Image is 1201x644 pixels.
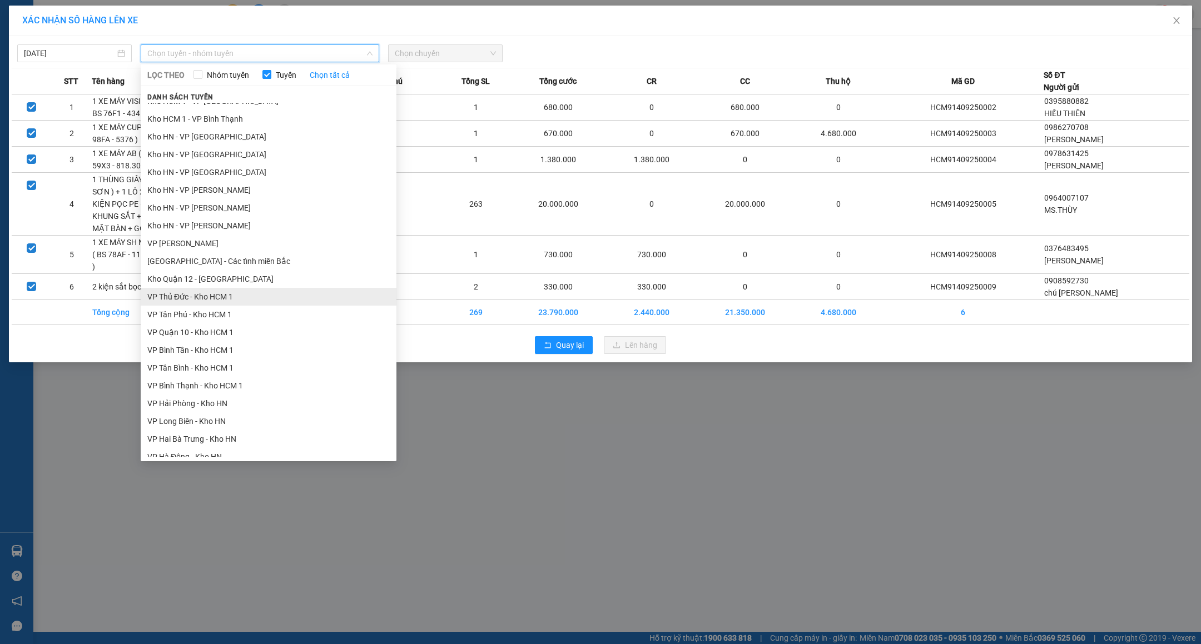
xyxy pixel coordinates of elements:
[141,217,396,234] li: Kho HN - VP [PERSON_NAME]
[141,92,220,102] span: Danh sách tuyến
[1044,69,1079,93] div: Số ĐT Người gửi
[141,430,396,448] li: VP Hai Bà Trưng - Kho HN
[461,75,490,87] span: Tổng SL
[509,300,608,325] td: 23.790.000
[696,236,794,274] td: 0
[141,306,396,323] li: VP Tân Phú - Kho HCM 1
[1044,276,1089,285] span: 0908592730
[882,121,1044,147] td: HCM91409250003
[141,128,396,146] li: Kho HN - VP [GEOGRAPHIC_DATA]
[64,75,78,87] span: STT
[141,181,396,199] li: Kho HN - VP [PERSON_NAME]
[696,173,794,236] td: 20.000.000
[1172,16,1181,25] span: close
[696,121,794,147] td: 670.000
[740,75,750,87] span: CC
[1044,206,1077,214] span: MS.THÙY
[141,395,396,412] li: VP Hải Phòng - Kho HN
[1044,109,1085,118] span: HIẾU THIÊN
[92,121,158,147] td: 1 XE MÁY CUP ( BS 98FA - 5376 )
[310,69,350,81] a: Chọn tất cả
[376,274,443,300] td: ---
[696,300,794,325] td: 21.350.000
[52,274,92,300] td: 6
[376,147,443,173] td: ---
[795,121,882,147] td: 4.680.000
[1044,135,1104,144] span: [PERSON_NAME]
[31,38,59,47] strong: CSKH:
[376,236,443,274] td: ---
[608,300,696,325] td: 2.440.000
[202,69,254,81] span: Nhóm tuyến
[647,75,657,87] span: CR
[1044,149,1089,158] span: 0978631425
[443,274,509,300] td: 2
[141,110,396,128] li: Kho HCM 1 - VP Bình Thạnh
[141,377,396,395] li: VP Bình Thạnh - Kho HCM 1
[882,94,1044,121] td: HCM91409250002
[535,336,593,354] button: rollbackQuay lại
[696,147,794,173] td: 0
[604,336,666,354] button: uploadLên hàng
[443,94,509,121] td: 1
[826,75,851,87] span: Thu hộ
[4,38,85,57] span: [PHONE_NUMBER]
[70,22,224,34] span: Ngày in phiếu: 16:47 ngày
[556,339,584,351] span: Quay lại
[795,236,882,274] td: 0
[92,94,158,121] td: 1 XE MÁY VISION ( BS 76F1 - 434.87 )
[1044,244,1089,253] span: 0376483495
[443,173,509,236] td: 263
[544,341,552,350] span: rollback
[1161,6,1192,37] button: Close
[92,300,158,325] td: Tổng cộng
[141,199,396,217] li: Kho HN - VP [PERSON_NAME]
[882,147,1044,173] td: HCM91409250004
[1044,123,1089,132] span: 0986270708
[882,274,1044,300] td: HCM91409250009
[22,15,138,26] span: XÁC NHẬN SỐ HÀNG LÊN XE
[1044,193,1089,202] span: 0964007107
[147,69,185,81] span: LỌC THEO
[141,359,396,377] li: VP Tân Bình - Kho HCM 1
[696,274,794,300] td: 0
[951,75,975,87] span: Mã GD
[882,173,1044,236] td: HCM91409250005
[271,69,301,81] span: Tuyến
[882,300,1044,325] td: 6
[52,173,92,236] td: 4
[795,300,882,325] td: 4.680.000
[696,94,794,121] td: 680.000
[608,94,696,121] td: 0
[24,47,115,59] input: 14/09/2025
[539,75,577,87] span: Tổng cước
[52,94,92,121] td: 1
[141,288,396,306] li: VP Thủ Đức - Kho HCM 1
[141,270,396,288] li: Kho Quận 12 - [GEOGRAPHIC_DATA]
[141,341,396,359] li: VP Bình Tân - Kho HCM 1
[509,173,608,236] td: 20.000.000
[795,274,882,300] td: 0
[74,5,220,20] strong: PHIẾU DÁN LÊN HÀNG
[52,121,92,147] td: 2
[141,252,396,270] li: [GEOGRAPHIC_DATA] - Các tỉnh miền Bắc
[92,274,158,300] td: 2 kiện sắt bọc PE
[92,75,125,87] span: Tên hàng
[608,236,696,274] td: 730.000
[92,236,158,274] td: 1 XE MÁY SH MOD ( BS 78AF - 113.03 )
[509,236,608,274] td: 730.000
[443,147,509,173] td: 1
[92,147,158,173] td: 1 XE MÁY AB ( BS 59X3 - 818.30 )
[147,45,373,62] span: Chọn tuyến - nhóm tuyến
[1044,97,1089,106] span: 0395880882
[395,45,496,62] span: Chọn chuyến
[509,274,608,300] td: 330.000
[608,121,696,147] td: 0
[509,121,608,147] td: 670.000
[608,147,696,173] td: 1.380.000
[141,323,396,341] li: VP Quận 10 - Kho HCM 1
[1044,288,1118,297] span: chú [PERSON_NAME]
[366,50,373,57] span: down
[1044,256,1104,265] span: [PERSON_NAME]
[608,274,696,300] td: 330.000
